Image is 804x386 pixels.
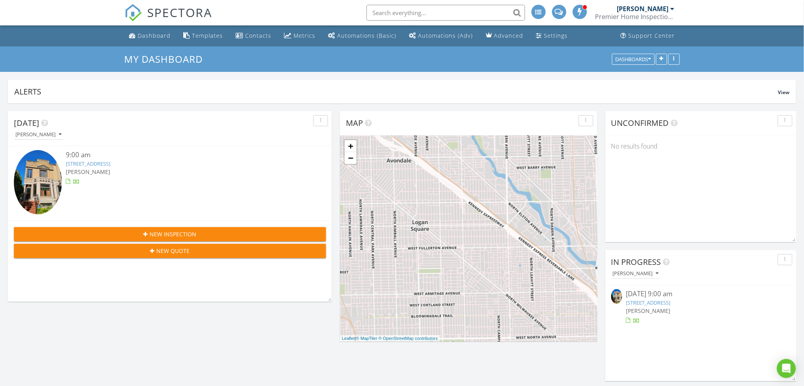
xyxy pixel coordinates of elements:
[611,289,622,304] img: 9342578%2Fcover_photos%2FLP8YylE91QqrBp1a6545%2Fsmall.jpeg
[66,168,110,176] span: [PERSON_NAME]
[345,140,357,152] a: Zoom in
[125,4,142,21] img: The Best Home Inspection Software - Spectora
[345,152,357,164] a: Zoom out
[14,129,63,140] button: [PERSON_NAME]
[126,29,174,43] a: Dashboard
[611,257,661,267] span: In Progress
[150,230,197,238] span: New Inspection
[379,336,438,341] a: © OpenStreetMap contributors
[418,32,473,39] div: Automations (Adv)
[246,32,272,39] div: Contacts
[14,244,326,258] button: New Quote
[281,29,319,43] a: Metrics
[346,118,363,128] span: Map
[617,5,669,13] div: [PERSON_NAME]
[618,29,678,43] a: Support Center
[192,32,223,39] div: Templates
[356,336,378,341] a: © MapTiler
[611,118,669,128] span: Unconfirmed
[157,247,190,255] span: New Quote
[616,56,651,62] div: Dashboards
[138,32,171,39] div: Dashboard
[778,89,790,96] span: View
[612,54,655,65] button: Dashboards
[125,11,213,27] a: SPECTORA
[611,289,791,324] a: [DATE] 9:00 am [STREET_ADDRESS] [PERSON_NAME]
[233,29,275,43] a: Contacts
[483,29,527,43] a: Advanced
[613,271,659,276] div: [PERSON_NAME]
[14,118,39,128] span: [DATE]
[14,150,326,216] a: 9:00 am [STREET_ADDRESS] [PERSON_NAME]
[66,160,110,167] a: [STREET_ADDRESS]
[14,227,326,241] button: New Inspection
[629,32,675,39] div: Support Center
[626,307,671,315] span: [PERSON_NAME]
[15,132,61,137] div: [PERSON_NAME]
[14,150,62,214] img: 9342578%2Fcover_photos%2FLP8YylE91QqrBp1a6545%2Fsmall.jpeg
[605,135,796,157] div: No results found
[626,299,671,306] a: [STREET_ADDRESS]
[340,335,440,342] div: |
[294,32,316,39] div: Metrics
[595,13,675,21] div: Premier Home Inspection Chicago LLC Lic#451.001387
[611,268,660,279] button: [PERSON_NAME]
[777,359,796,378] div: Open Intercom Messenger
[125,52,210,66] a: My Dashboard
[533,29,571,43] a: Settings
[148,4,213,21] span: SPECTORA
[406,29,476,43] a: Automations (Advanced)
[544,32,568,39] div: Settings
[494,32,524,39] div: Advanced
[626,289,776,299] div: [DATE] 9:00 am
[325,29,400,43] a: Automations (Basic)
[338,32,397,39] div: Automations (Basic)
[66,150,300,160] div: 9:00 am
[180,29,226,43] a: Templates
[367,5,525,21] input: Search everything...
[342,336,355,341] a: Leaflet
[14,86,778,97] div: Alerts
